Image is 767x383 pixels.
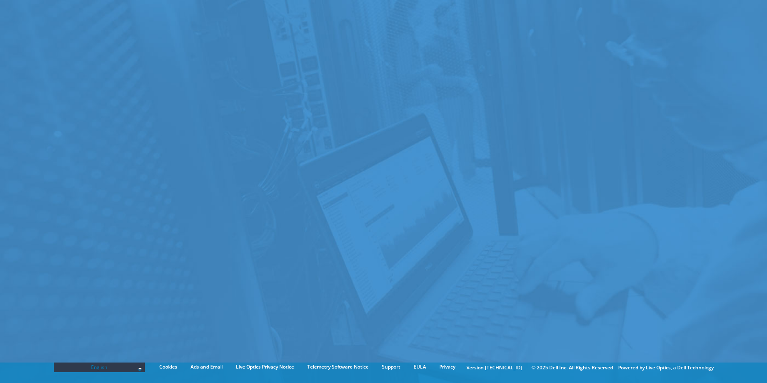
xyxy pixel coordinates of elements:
a: Telemetry Software Notice [301,363,375,371]
li: Version [TECHNICAL_ID] [463,363,526,372]
span: English [58,363,141,372]
a: Privacy [433,363,461,371]
a: Ads and Email [185,363,229,371]
a: Live Optics Privacy Notice [230,363,300,371]
a: Support [376,363,406,371]
li: © 2025 Dell Inc. All Rights Reserved [528,363,617,372]
a: Cookies [153,363,183,371]
li: Powered by Live Optics, a Dell Technology [618,363,714,372]
a: EULA [408,363,432,371]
